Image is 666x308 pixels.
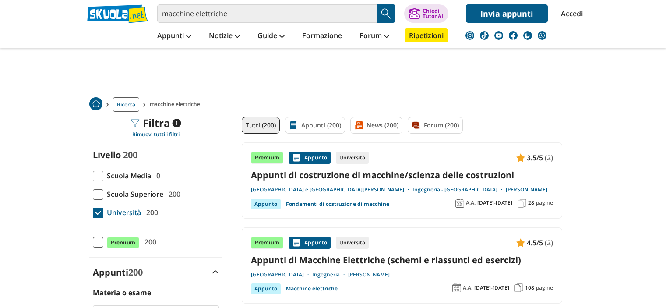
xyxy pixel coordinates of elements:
[130,119,139,127] img: Filtra filtri mobile
[480,31,489,40] img: tiktok
[242,117,280,134] a: Tutti (200)
[172,119,181,127] span: 1
[285,117,345,134] a: Appunti (200)
[518,199,526,208] img: Pagine
[289,121,298,130] img: Appunti filtro contenuto
[212,270,219,274] img: Apri e chiudi sezione
[348,271,390,278] a: [PERSON_NAME]
[103,207,141,218] span: Università
[452,283,461,292] img: Anno accademico
[527,152,543,163] span: 3.5/5
[463,284,472,291] span: A.A.
[251,199,281,209] div: Appunto
[255,28,287,44] a: Guide
[289,152,331,164] div: Appunto
[141,236,156,248] span: 200
[93,149,121,161] label: Livello
[251,152,283,164] div: Premium
[536,284,553,291] span: pagine
[286,283,338,294] a: Macchine elettriche
[523,31,532,40] img: twitch
[165,188,180,200] span: 200
[527,237,543,248] span: 4.5/5
[89,97,102,112] a: Home
[113,97,139,112] a: Ricerca
[107,237,139,248] span: Premium
[412,186,506,193] a: Ingegneria - [GEOGRAPHIC_DATA]
[380,7,393,20] img: Cerca appunti, riassunti o versioni
[336,152,369,164] div: Università
[300,28,344,44] a: Formazione
[251,169,553,181] a: Appunti di costruzione di macchine/scienza delle costruzioni
[404,4,448,23] button: ChiediTutor AI
[153,170,160,181] span: 0
[514,283,523,292] img: Pagine
[466,4,548,23] a: Invia appunti
[466,199,476,206] span: A.A.
[103,188,163,200] span: Scuola Superiore
[251,271,312,278] a: [GEOGRAPHIC_DATA]
[354,121,363,130] img: News filtro contenuto
[465,31,474,40] img: instagram
[377,4,395,23] button: Search Button
[289,237,331,249] div: Appunto
[312,271,348,278] a: Ingegneria
[455,199,464,208] img: Anno accademico
[350,117,402,134] a: News (200)
[336,237,369,249] div: Università
[93,288,151,297] label: Materia o esame
[286,199,389,209] a: Fondamenti di costruzione di macchine
[528,199,534,206] span: 28
[292,153,301,162] img: Appunti contenuto
[405,28,448,42] a: Ripetizioni
[93,266,143,278] label: Appunti
[155,28,194,44] a: Appunti
[103,170,151,181] span: Scuola Media
[143,207,158,218] span: 200
[408,117,463,134] a: Forum (200)
[525,284,534,291] span: 108
[251,283,281,294] div: Appunto
[89,97,102,110] img: Home
[292,238,301,247] img: Appunti contenuto
[423,8,443,19] div: Chiedi Tutor AI
[506,186,547,193] a: [PERSON_NAME]
[516,153,525,162] img: Appunti contenuto
[251,186,412,193] a: [GEOGRAPHIC_DATA] e [GEOGRAPHIC_DATA][PERSON_NAME]
[412,121,420,130] img: Forum filtro contenuto
[474,284,509,291] span: [DATE]-[DATE]
[157,4,377,23] input: Cerca appunti, riassunti o versioni
[538,31,546,40] img: WhatsApp
[509,31,518,40] img: facebook
[150,97,204,112] span: macchine elettriche
[494,31,503,40] img: youtube
[545,152,553,163] span: (2)
[128,266,143,278] span: 200
[207,28,242,44] a: Notizie
[130,117,181,129] div: Filtra
[251,237,283,249] div: Premium
[545,237,553,248] span: (2)
[357,28,391,44] a: Forum
[477,199,512,206] span: [DATE]-[DATE]
[516,238,525,247] img: Appunti contenuto
[89,131,222,138] div: Rimuovi tutti i filtri
[536,199,553,206] span: pagine
[123,149,137,161] span: 200
[251,254,553,266] a: Appunti di Macchine Elettriche (schemi e riassunti ed esercizi)
[561,4,579,23] a: Accedi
